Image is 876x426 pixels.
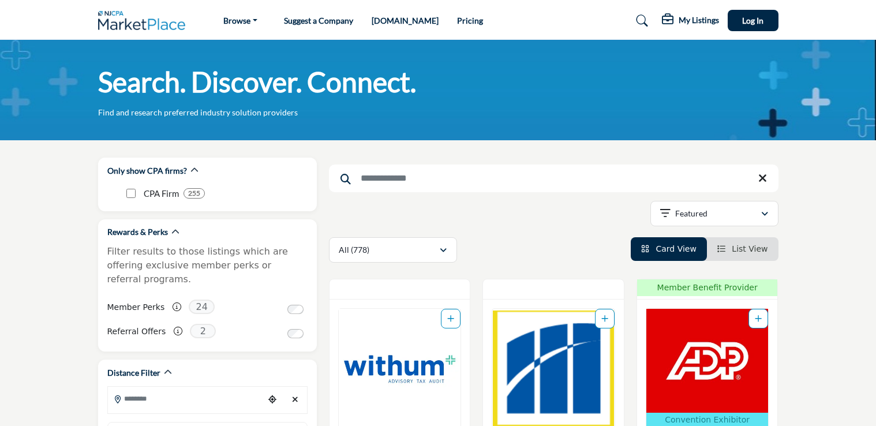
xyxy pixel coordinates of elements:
[98,64,416,100] h1: Search. Discover. Connect.
[457,16,483,25] a: Pricing
[649,414,766,426] p: Convention Exhibitor
[732,244,768,253] span: List View
[287,329,304,338] input: Switch to Referral Offers
[707,237,778,261] li: List View
[372,16,439,25] a: [DOMAIN_NAME]
[728,10,778,31] button: Log In
[755,314,762,323] a: Add To List
[107,226,168,238] h2: Rewards & Perks
[675,208,707,219] p: Featured
[717,244,768,253] a: View List
[329,165,778,192] input: Search Keyword
[107,297,165,317] label: Member Perks
[662,14,719,28] div: My Listings
[641,244,697,253] a: View Card
[631,237,707,261] li: Card View
[287,305,304,314] input: Switch to Member Perks
[215,13,265,29] a: Browse
[126,189,136,198] input: CPA Firm checkbox
[189,300,215,314] span: 24
[190,324,216,338] span: 2
[329,237,457,263] button: All (778)
[641,282,774,294] span: Member Benefit Provider
[107,165,187,177] h2: Only show CPA firms?
[650,201,778,226] button: Featured
[98,107,298,118] p: Find and research preferred industry solution providers
[144,187,179,200] p: CPA Firm: CPA Firm
[108,387,264,410] input: Search Location
[447,314,454,323] a: Add To List
[339,244,369,256] p: All (778)
[284,16,353,25] a: Suggest a Company
[264,387,281,412] div: Choose your current location
[98,11,192,30] img: Site Logo
[184,188,205,199] div: 255 Results For CPA Firm
[601,314,608,323] a: Add To List
[188,189,200,197] b: 255
[656,244,696,253] span: Card View
[107,322,166,342] label: Referral Offers
[742,16,763,25] span: Log In
[107,245,308,286] p: Filter results to those listings which are offering exclusive member perks or referral programs.
[625,12,656,30] a: Search
[107,367,160,379] h2: Distance Filter
[646,309,769,413] img: ADP
[679,15,719,25] h5: My Listings
[287,387,304,412] div: Clear search location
